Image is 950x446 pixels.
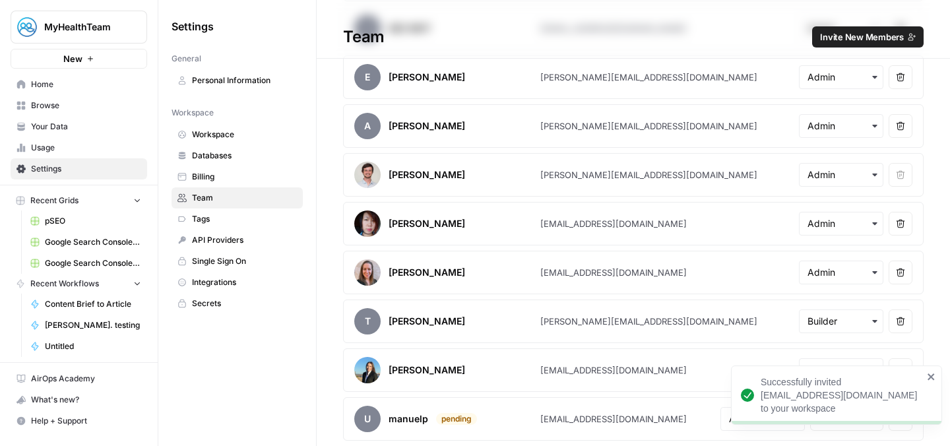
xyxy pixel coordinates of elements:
[172,107,214,119] span: Workspace
[172,251,303,272] a: Single Sign On
[540,364,687,377] div: [EMAIL_ADDRESS][DOMAIN_NAME]
[172,145,303,166] a: Databases
[192,276,297,288] span: Integrations
[172,272,303,293] a: Integrations
[389,364,465,377] div: [PERSON_NAME]
[354,308,381,334] span: T
[354,406,381,432] span: u
[192,75,297,86] span: Personal Information
[172,18,214,34] span: Settings
[11,49,147,69] button: New
[11,368,147,389] a: AirOps Academy
[15,15,39,39] img: MyHealthTeam Logo
[11,11,147,44] button: Workspace: MyHealthTeam
[172,124,303,145] a: Workspace
[31,121,141,133] span: Your Data
[44,20,124,34] span: MyHealthTeam
[540,119,757,133] div: [PERSON_NAME][EMAIL_ADDRESS][DOMAIN_NAME]
[31,142,141,154] span: Usage
[807,364,875,377] input: Admin
[540,168,757,181] div: [PERSON_NAME][EMAIL_ADDRESS][DOMAIN_NAME]
[807,71,875,84] input: Admin
[927,371,936,382] button: close
[192,171,297,183] span: Billing
[45,340,141,352] span: Untitled
[172,70,303,91] a: Personal Information
[45,257,141,269] span: Google Search Console - [URL][DOMAIN_NAME]
[172,293,303,314] a: Secrets
[192,298,297,309] span: Secrets
[807,168,875,181] input: Admin
[192,255,297,267] span: Single Sign On
[11,274,147,294] button: Recent Workflows
[31,79,141,90] span: Home
[63,52,82,65] span: New
[192,192,297,204] span: Team
[540,266,687,279] div: [EMAIL_ADDRESS][DOMAIN_NAME]
[812,26,924,48] button: Invite New Members
[30,195,79,207] span: Recent Grids
[540,315,757,328] div: [PERSON_NAME][EMAIL_ADDRESS][DOMAIN_NAME]
[172,187,303,208] a: Team
[11,74,147,95] a: Home
[820,30,904,44] span: Invite New Members
[24,253,147,274] a: Google Search Console - [URL][DOMAIN_NAME]
[31,415,141,427] span: Help + Support
[31,100,141,111] span: Browse
[354,357,381,383] img: avatar
[192,213,297,225] span: Tags
[354,259,381,286] img: avatar
[11,158,147,179] a: Settings
[807,315,875,328] input: Builder
[389,168,465,181] div: [PERSON_NAME]
[172,53,201,65] span: General
[45,215,141,227] span: pSEO
[192,234,297,246] span: API Providers
[389,266,465,279] div: [PERSON_NAME]
[11,137,147,158] a: Usage
[11,390,146,410] div: What's new?
[761,375,923,415] div: Successfully invited [EMAIL_ADDRESS][DOMAIN_NAME] to your workspace
[354,64,381,90] span: E
[540,412,687,426] div: [EMAIL_ADDRESS][DOMAIN_NAME]
[540,71,757,84] div: [PERSON_NAME][EMAIL_ADDRESS][DOMAIN_NAME]
[45,319,141,331] span: [PERSON_NAME]. testing
[11,410,147,431] button: Help + Support
[11,116,147,137] a: Your Data
[11,95,147,116] a: Browse
[807,119,875,133] input: Admin
[45,298,141,310] span: Content Brief to Article
[389,119,465,133] div: [PERSON_NAME]
[31,373,141,385] span: AirOps Academy
[807,217,875,230] input: Admin
[389,315,465,328] div: [PERSON_NAME]
[354,162,381,188] img: avatar
[192,150,297,162] span: Databases
[389,71,465,84] div: [PERSON_NAME]
[354,113,381,139] span: A
[729,412,796,426] input: Admin
[31,163,141,175] span: Settings
[540,217,687,230] div: [EMAIL_ADDRESS][DOMAIN_NAME]
[11,389,147,410] button: What's new?
[172,230,303,251] a: API Providers
[172,166,303,187] a: Billing
[11,191,147,210] button: Recent Grids
[354,210,381,237] img: avatar
[807,266,875,279] input: Admin
[436,413,477,425] div: pending
[24,294,147,315] a: Content Brief to Article
[24,210,147,232] a: pSEO
[389,217,465,230] div: [PERSON_NAME]
[30,278,99,290] span: Recent Workflows
[172,208,303,230] a: Tags
[24,336,147,357] a: Untitled
[45,236,141,248] span: Google Search Console - [URL][DOMAIN_NAME]
[24,315,147,336] a: [PERSON_NAME]. testing
[389,412,428,426] div: manuelp
[192,129,297,141] span: Workspace
[317,26,950,48] div: Team
[24,232,147,253] a: Google Search Console - [URL][DOMAIN_NAME]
